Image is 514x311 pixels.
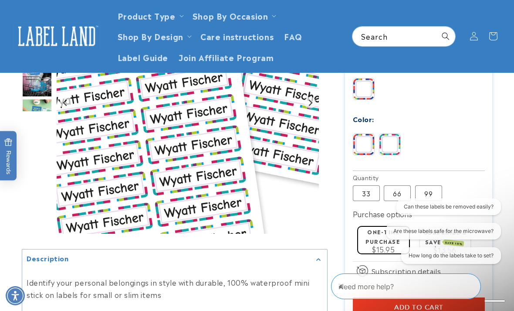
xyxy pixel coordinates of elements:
p: Identify your personal belongings in style with durable, 100% waterproof mini stick on labels for... [27,276,323,301]
label: 33 [353,185,380,201]
img: Label Land [13,23,100,50]
a: Product Type [118,10,176,21]
a: Label Guide [112,47,174,67]
img: Stripes [353,79,374,99]
summary: Shop By Design [112,26,195,46]
span: Subscription details [372,266,441,276]
div: Go to slide 5 [22,99,52,129]
label: 99 [415,185,442,201]
a: FAQ [279,26,308,46]
iframe: Gorgias live chat conversation starters [375,198,505,272]
iframe: Gorgias Floating Chat [331,270,505,302]
span: Join Affiliate Program [179,52,274,62]
div: Go to slide 4 [22,67,52,97]
a: Care instructions [195,26,279,46]
label: Color: [353,114,375,124]
span: Label Guide [118,52,169,62]
summary: Description [22,249,327,269]
img: Mini Rectangle Name Labels - Label Land [22,67,52,97]
button: Go to last slide [60,96,71,108]
legend: Quantity [353,173,380,182]
img: Pink [379,134,400,155]
button: Next slide [304,96,316,108]
a: Shop By Design [118,30,183,42]
summary: Shop By Occasion [187,5,280,26]
label: Purchase options [353,208,412,219]
a: Label Land [10,19,104,53]
span: FAQ [284,31,302,41]
img: Mini Rectangle Name Labels - Label Land [22,99,52,129]
img: Blue [353,134,374,155]
iframe: Sign Up via Text for Offers [7,241,110,267]
span: $15.95 [372,244,395,254]
button: Search [436,27,455,46]
span: Care instructions [200,31,274,41]
a: Join Affiliate Program [173,47,279,67]
div: Accessibility Menu [6,286,25,305]
span: Rewards [4,138,13,174]
summary: Product Type [112,5,187,26]
span: Shop By Occasion [193,10,268,21]
label: 66 [384,185,411,201]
